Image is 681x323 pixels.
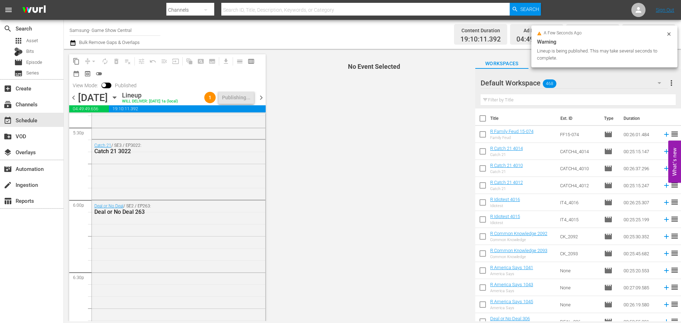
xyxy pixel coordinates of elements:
span: add_box [4,84,12,93]
td: 00:25:30.352 [621,228,660,245]
span: Bulk Remove Gaps & Overlaps [78,40,140,45]
div: Ad Duration [516,26,557,35]
td: IT4_4015 [557,211,601,228]
div: Idiotest [490,204,520,208]
span: reorder [670,283,679,291]
span: Episode [604,164,613,173]
td: CK_2092 [557,228,601,245]
svg: Add to Schedule [663,147,670,155]
span: content_copy [73,58,80,65]
span: event_available [4,116,12,125]
span: Episode [604,266,613,275]
span: reorder [670,130,679,138]
div: WILL DELIVER: [DATE] 1a (local) [122,99,178,104]
a: R America Says 1043 [490,282,533,287]
svg: Add to Schedule [663,216,670,223]
svg: Add to Schedule [663,233,670,240]
span: Revert to Primary Episode [147,56,159,67]
td: None [557,262,601,279]
a: R Family Feud 15-074 [490,129,533,134]
span: toggle_off [95,70,103,77]
span: preview_outlined [84,70,91,77]
span: reorder [670,181,679,189]
span: Update Metadata from Key Asset [170,56,181,67]
a: Sign Out [656,7,674,13]
span: reorder [670,198,679,206]
div: Publishing... [222,91,250,104]
button: Publishing... [218,91,254,104]
a: R America Says 1045 [490,299,533,304]
span: Week Calendar View [245,56,257,67]
th: Ext. ID [556,108,599,128]
td: CK_2093 [557,245,601,262]
span: 04:49:49.656 [69,105,109,112]
td: CATCH4_4012 [557,177,601,194]
div: Bits [14,48,23,56]
span: a few seconds ago [544,30,582,36]
div: Content Duration [460,26,501,35]
td: CATCH4_4014 [557,143,601,160]
span: Asset [14,37,23,45]
div: [DATE] [78,92,108,104]
a: R Common Knowledge 2092 [490,231,547,236]
span: chevron_left [69,93,78,102]
img: ans4CAIJ8jUAAAAAAAAAAAAAAAAAAAAAAAAgQb4GAAAAAAAAAAAAAAAAAAAAAAAAJMjXAAAAAAAAAAAAAAAAAAAAAAAAgAT5G... [17,2,51,18]
span: date_range_outlined [73,70,80,77]
span: Customize Events [133,54,147,68]
div: Deal or No Deal 263 [94,208,228,215]
div: Catch 21 [490,169,523,174]
span: create_new_folder [4,132,12,141]
a: R Idiotest 4015 [490,214,520,219]
div: America Says [490,306,533,310]
span: Episode [604,283,613,292]
button: Open Feedback Widget [668,140,681,183]
span: Episode [604,198,613,207]
th: Title [490,108,557,128]
span: reorder [670,232,679,240]
span: Published [111,83,140,88]
span: Episode [604,232,613,241]
div: Catch 21 [490,186,523,191]
svg: Add to Schedule [663,284,670,291]
span: Channels [4,100,12,109]
svg: Add to Schedule [663,267,670,274]
th: Type [600,108,619,128]
span: Series [14,69,23,78]
span: Overlays [4,148,12,157]
td: 00:25:20.553 [621,262,660,279]
a: R Common Knowledge 2093 [490,248,547,253]
button: Search [510,3,541,16]
span: 24 hours Lineup View is OFF [93,68,105,79]
span: Asset [26,37,38,44]
div: America Says [490,289,533,293]
span: Episode [604,249,613,258]
a: Catch 21 [94,143,111,148]
td: FF15-074 [557,126,601,143]
span: reorder [670,300,679,308]
span: Bits [26,48,34,55]
span: Episode [26,59,42,66]
span: 1 [204,95,216,100]
span: calendar_view_week_outlined [248,58,255,65]
td: 00:25:45.682 [621,245,660,262]
td: 00:26:01.484 [621,126,660,143]
span: menu [4,6,13,14]
div: Catch 21 [490,152,523,157]
div: America Says [490,272,533,276]
span: chevron_right [257,93,266,102]
th: Duration [619,108,662,128]
td: 00:25:15.147 [621,143,660,160]
div: Lineup [122,91,178,99]
a: R Idiotest 4016 [490,197,520,202]
span: 19:10:11.392 [460,35,501,44]
svg: Add to Schedule [663,301,670,308]
td: 00:26:25.307 [621,194,660,211]
div: Idiotest [490,221,520,225]
span: Workspaces [475,59,528,68]
span: View Mode: [69,83,101,88]
h4: No Event Selected [280,63,468,70]
span: create [4,181,12,189]
span: reorder [670,249,679,257]
span: Search [528,59,582,68]
div: Common Knowledge [490,238,547,242]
